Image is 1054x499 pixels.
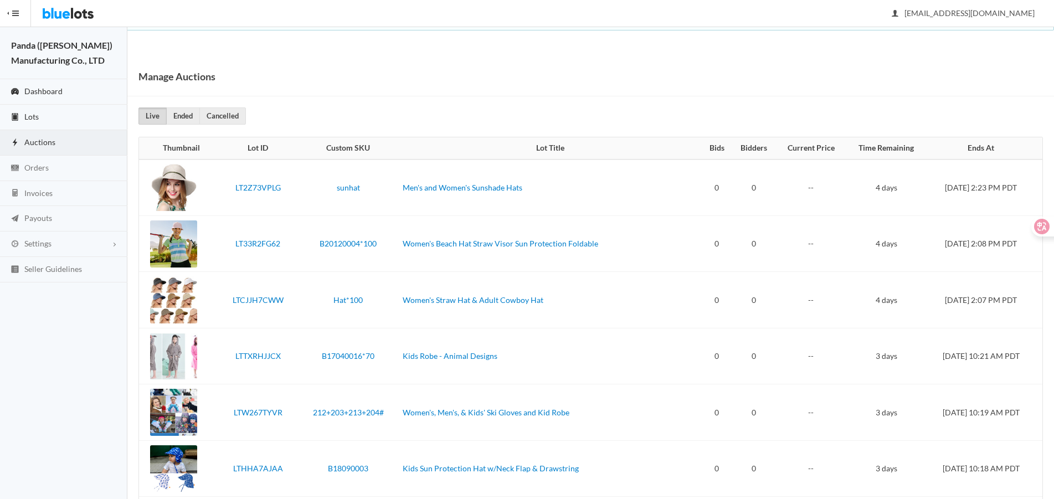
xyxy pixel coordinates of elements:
[9,265,20,275] ion-icon: list box
[233,295,284,305] a: LTCJJH7CWW
[322,351,374,361] a: B17040016*70
[24,137,55,147] span: Auctions
[320,239,377,248] a: B20120004*100
[9,138,20,148] ion-icon: flash
[846,272,927,328] td: 4 days
[776,440,846,497] td: --
[9,163,20,174] ion-icon: cash
[11,40,112,65] strong: Panda ([PERSON_NAME]) Manufacturing Co., LTD
[927,215,1042,272] td: [DATE] 2:08 PM PDT
[217,137,298,160] th: Lot ID
[702,215,732,272] td: 0
[403,295,543,305] a: Women's Straw Hat & Adult Cowboy Hat
[328,464,368,473] a: B18090003
[234,408,282,417] a: LTW267TYVR
[776,137,846,160] th: Current Price
[927,272,1042,328] td: [DATE] 2:07 PM PDT
[702,384,732,441] td: 0
[702,272,732,328] td: 0
[24,213,52,223] span: Payouts
[235,183,281,192] a: LT2Z73VPLG
[235,239,280,248] a: LT33R2FG62
[24,86,63,96] span: Dashboard
[299,137,398,160] th: Custom SKU
[702,160,732,216] td: 0
[846,137,927,160] th: Time Remaining
[732,137,776,160] th: Bidders
[199,107,246,125] a: Cancelled
[138,68,215,85] h1: Manage Auctions
[9,112,20,123] ion-icon: clipboard
[702,440,732,497] td: 0
[233,464,283,473] a: LTHHA7AJAA
[892,8,1035,18] span: [EMAIL_ADDRESS][DOMAIN_NAME]
[732,384,776,441] td: 0
[403,239,598,248] a: Women's Beach Hat Straw Visor Sun Protection Foldable
[9,214,20,224] ion-icon: paper plane
[702,137,732,160] th: Bids
[776,160,846,216] td: --
[333,295,363,305] a: Hat*100
[776,272,846,328] td: --
[24,112,39,121] span: Lots
[732,272,776,328] td: 0
[890,9,901,19] ion-icon: person
[24,188,53,198] span: Invoices
[9,239,20,250] ion-icon: cog
[927,137,1042,160] th: Ends At
[776,384,846,441] td: --
[403,351,497,361] a: Kids Robe - Animal Designs
[732,215,776,272] td: 0
[846,384,927,441] td: 3 days
[9,87,20,97] ion-icon: speedometer
[927,440,1042,497] td: [DATE] 10:18 AM PDT
[166,107,200,125] a: Ended
[403,464,579,473] a: Kids Sun Protection Hat w/Neck Flap & Drawstring
[846,160,927,216] td: 4 days
[403,408,569,417] a: Women's, Men's, & Kids' Ski Gloves and Kid Robe
[337,183,360,192] a: sunhat
[24,163,49,172] span: Orders
[776,215,846,272] td: --
[702,328,732,384] td: 0
[846,440,927,497] td: 3 days
[139,137,217,160] th: Thumbnail
[24,239,52,248] span: Settings
[732,440,776,497] td: 0
[927,384,1042,441] td: [DATE] 10:19 AM PDT
[313,408,384,417] a: 212+203+213+204#
[732,328,776,384] td: 0
[732,160,776,216] td: 0
[9,188,20,199] ion-icon: calculator
[403,183,522,192] a: Men's and Women's Sunshade Hats
[24,264,82,274] span: Seller Guidelines
[846,328,927,384] td: 3 days
[846,215,927,272] td: 4 days
[235,351,281,361] a: LTTXRHJJCX
[927,328,1042,384] td: [DATE] 10:21 AM PDT
[776,328,846,384] td: --
[927,160,1042,216] td: [DATE] 2:23 PM PDT
[138,107,167,125] a: Live
[398,137,702,160] th: Lot Title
